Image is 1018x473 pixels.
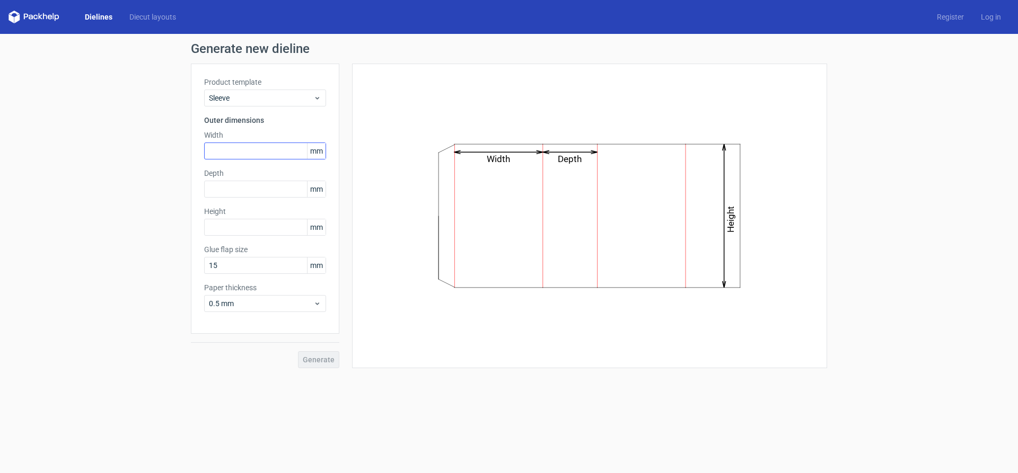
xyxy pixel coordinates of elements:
a: Log in [972,12,1010,22]
span: mm [307,181,326,197]
h3: Outer dimensions [204,115,326,126]
span: mm [307,219,326,235]
label: Width [204,130,326,140]
text: Height [726,206,736,233]
span: 0.5 mm [209,298,313,309]
text: Depth [558,154,582,164]
span: Sleeve [209,93,313,103]
a: Dielines [76,12,121,22]
a: Diecut layouts [121,12,185,22]
span: mm [307,257,326,273]
label: Paper thickness [204,282,326,293]
label: Height [204,206,326,217]
label: Product template [204,77,326,87]
label: Depth [204,168,326,179]
text: Width [487,154,511,164]
span: mm [307,143,326,159]
h1: Generate new dieline [191,42,827,55]
a: Register [928,12,972,22]
label: Glue flap size [204,244,326,255]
